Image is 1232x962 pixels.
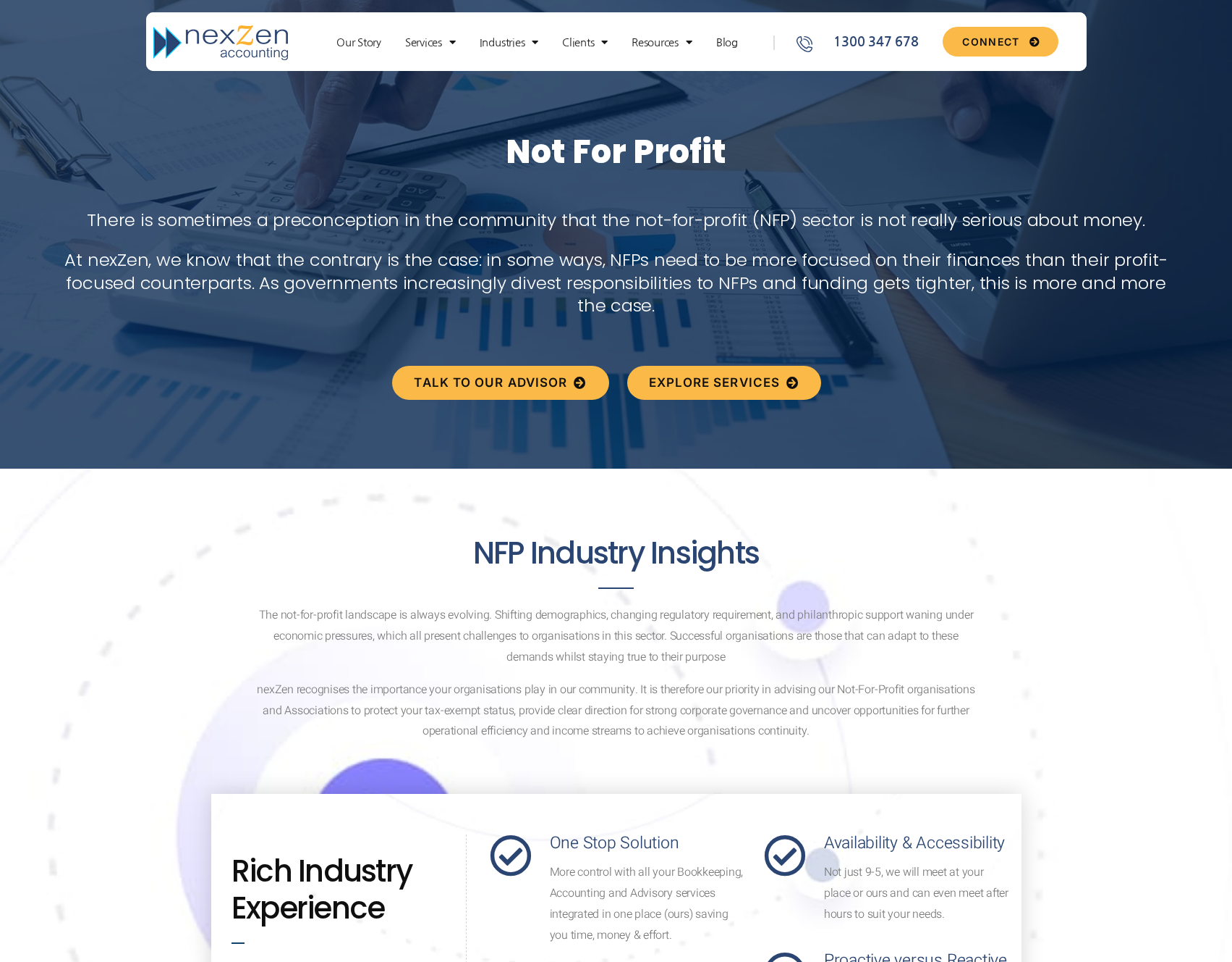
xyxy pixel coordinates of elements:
[624,35,700,50] a: Resources
[414,377,567,389] span: TALK TO OUR ADVISOR
[709,35,745,50] a: Blog
[61,209,1171,231] p: There is sometimes a preconception in the community that the not-for-profit (NFP) sector is not r...
[252,679,981,742] p: nexZen recognises the importance your organisations play in our community. It is therefore our pr...
[392,366,608,400] a: TALK TO OUR ADVISOR
[550,831,679,856] span: One Stop Solution
[627,366,822,400] a: EXPLORE SERVICES
[830,33,918,52] span: 1300 347 678
[555,35,615,50] a: Clients
[252,605,981,667] p: The not-for-profit landscape is always evolving. Shifting demographics, changing regulatory requi...
[962,37,1019,47] span: CONNECT
[943,27,1058,57] a: CONNECT
[231,853,447,927] h2: Rich Industry Experience
[649,377,781,389] span: EXPLORE SERVICES
[794,33,938,52] a: 1300 347 678
[273,535,959,572] h2: NFP Industry Insights
[550,862,749,945] p: More control with all your Bookkeeping, Accounting and Advisory services integrated in one place ...
[61,248,1171,317] p: At nexZen, we know that the contrary is the case: in some ways, NFPs need to be more focused on t...
[472,35,545,50] a: Industries
[398,35,463,50] a: Services
[824,831,1005,856] span: Availability & Accessibility
[308,35,765,50] nav: Menu
[824,862,1011,924] p: Not just 9-5, we will meet at your place or ours and can even meet after hours to suit your needs.
[329,35,388,50] a: Our Story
